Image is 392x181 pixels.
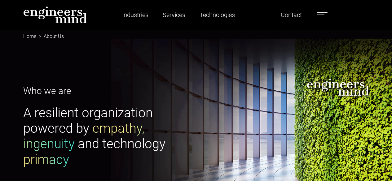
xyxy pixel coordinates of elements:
[36,33,64,40] li: About Us
[23,121,144,151] span: empathy, ingenuity
[23,152,69,167] span: primacy
[23,105,192,168] h1: A resilient organization powered by and technology
[160,8,188,22] a: Services
[278,8,304,22] a: Contact
[23,30,369,43] nav: breadcrumb
[23,84,192,98] p: Who we are
[23,33,36,39] a: Home
[23,6,87,24] img: logo
[120,8,151,22] a: Industries
[197,8,237,22] a: Technologies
